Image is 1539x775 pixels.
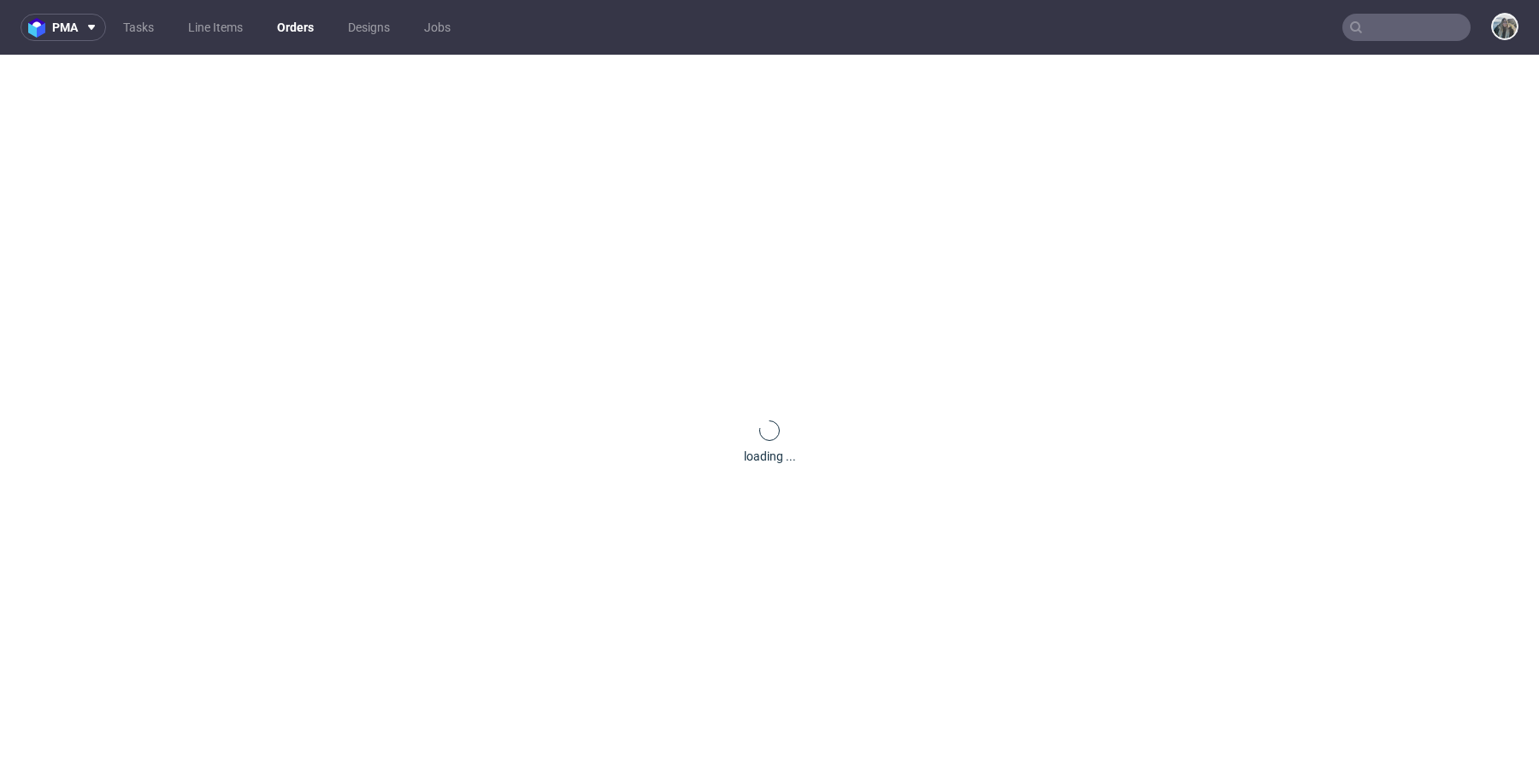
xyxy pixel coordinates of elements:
a: Designs [338,14,400,41]
img: logo [28,18,52,38]
a: Orders [267,14,324,41]
a: Tasks [113,14,164,41]
img: Zeniuk Magdalena [1493,15,1517,38]
button: pma [21,14,106,41]
div: loading ... [744,448,796,465]
span: pma [52,21,78,33]
a: Jobs [414,14,461,41]
a: Line Items [178,14,253,41]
